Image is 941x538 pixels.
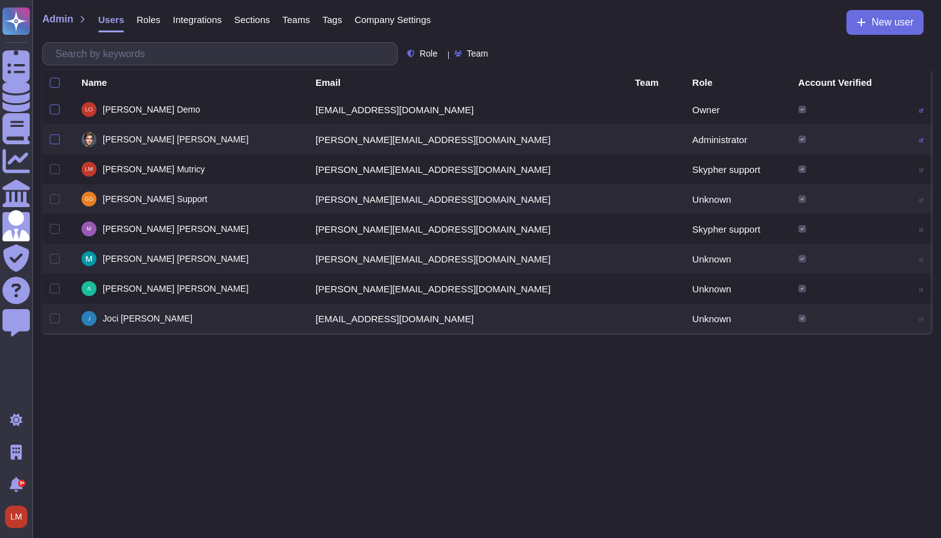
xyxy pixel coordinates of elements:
[103,105,200,114] span: [PERSON_NAME] Demo
[322,15,342,24] span: Tags
[5,506,27,528] img: user
[685,95,790,124] td: Owner
[82,162,96,177] img: user
[467,49,488,58] span: Team
[685,214,790,244] td: Skypher support
[2,503,36,531] button: user
[308,124,627,154] td: [PERSON_NAME][EMAIL_ADDRESS][DOMAIN_NAME]
[685,274,790,304] td: Unknown
[308,274,627,304] td: [PERSON_NAME][EMAIL_ADDRESS][DOMAIN_NAME]
[685,154,790,184] td: Skypher support
[355,15,431,24] span: Company Settings
[173,15,222,24] span: Integrations
[308,244,627,274] td: [PERSON_NAME][EMAIL_ADDRESS][DOMAIN_NAME]
[82,251,96,266] img: user
[308,154,627,184] td: [PERSON_NAME][EMAIL_ADDRESS][DOMAIN_NAME]
[308,214,627,244] td: [PERSON_NAME][EMAIL_ADDRESS][DOMAIN_NAME]
[103,254,248,263] span: [PERSON_NAME] [PERSON_NAME]
[685,184,790,214] td: Unknown
[49,43,397,65] input: Search by keywords
[82,102,96,117] img: user
[308,184,627,214] td: [PERSON_NAME][EMAIL_ADDRESS][DOMAIN_NAME]
[846,10,924,35] button: New user
[82,192,96,206] img: user
[42,14,73,24] span: Admin
[103,314,192,323] span: Joci [PERSON_NAME]
[419,49,438,58] span: Role
[871,17,914,27] span: New user
[685,244,790,274] td: Unknown
[82,281,96,296] img: user
[98,15,124,24] span: Users
[82,311,96,326] img: user
[308,304,627,333] td: [EMAIL_ADDRESS][DOMAIN_NAME]
[103,195,207,203] span: [PERSON_NAME] Support
[136,15,160,24] span: Roles
[283,15,310,24] span: Teams
[82,221,96,236] img: user
[103,135,248,144] span: [PERSON_NAME] [PERSON_NAME]
[103,225,248,233] span: [PERSON_NAME] [PERSON_NAME]
[18,480,26,487] div: 9+
[685,304,790,333] td: Unknown
[234,15,270,24] span: Sections
[103,165,205,174] span: [PERSON_NAME] Mutricy
[685,124,790,154] td: Administrator
[103,284,248,293] span: [PERSON_NAME] [PERSON_NAME]
[308,95,627,124] td: [EMAIL_ADDRESS][DOMAIN_NAME]
[82,132,96,147] img: user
